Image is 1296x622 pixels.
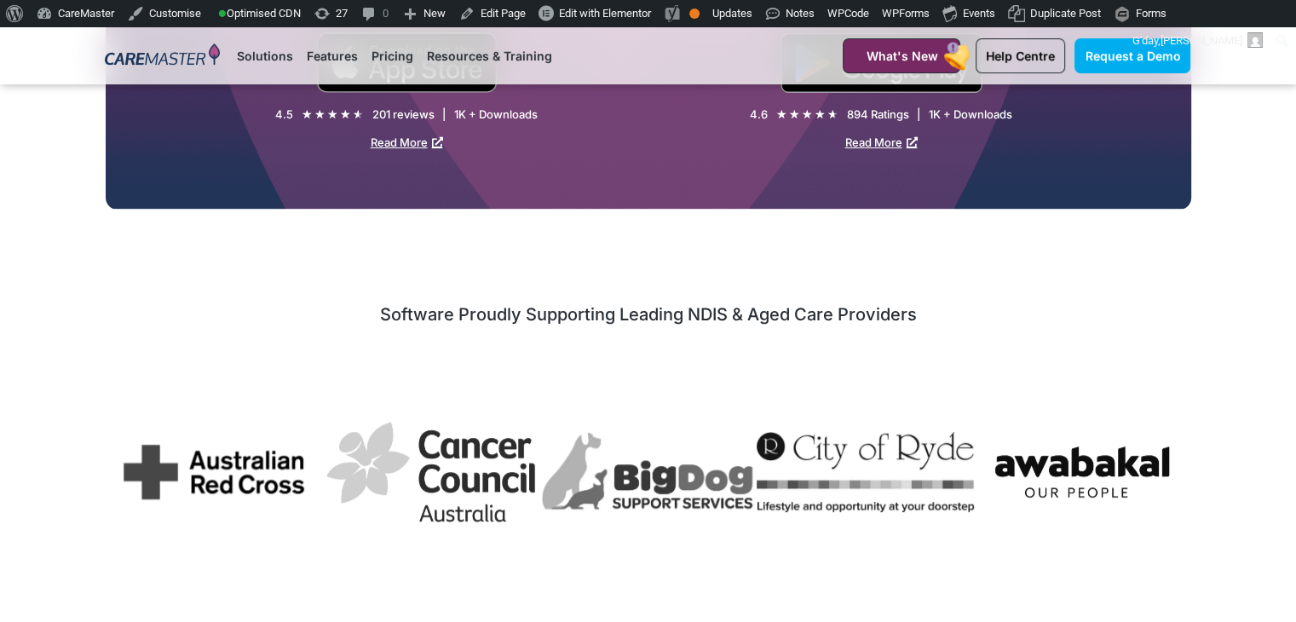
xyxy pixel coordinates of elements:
span: Help Centre [986,49,1055,63]
div: 5 of 7 [974,425,1191,524]
img: Cancer Council Australia manages its provider services with CareMaster Software, offering compreh... [322,412,539,533]
div: Image Carousel [106,390,1191,559]
img: City of Ryde City Council uses CareMaster CRM to manage provider operations, specialising in dive... [757,432,974,512]
a: Resources & Training [427,27,552,84]
i: ★ [353,106,364,124]
i: ★ [302,106,313,124]
div: 4 of 7 [757,432,974,518]
span: [PERSON_NAME] [1161,34,1242,47]
img: BigDog Support Services uses CareMaster NDIS Software to manage their disability support business... [539,429,757,514]
div: 4.6 [750,107,768,122]
div: 2 of 7 [322,412,539,538]
a: Solutions [237,27,293,84]
div: 894 Ratings | 1K + Downloads [847,107,1012,122]
div: 3 of 7 [539,429,757,520]
i: ★ [327,106,338,124]
div: 201 reviews | 1K + Downloads [372,107,538,122]
a: G'day, [1126,27,1270,55]
a: Request a Demo [1074,38,1190,73]
div: OK [689,9,700,19]
a: Help Centre [976,38,1065,73]
i: ★ [776,106,787,124]
span: Request a Demo [1085,49,1180,63]
div: 4.5/5 [302,106,364,124]
i: ★ [802,106,813,124]
i: ★ [789,106,800,124]
i: ★ [340,106,351,124]
img: Australian Red Cross uses CareMaster CRM software to manage their service and community support f... [106,427,323,517]
i: ★ [815,106,826,124]
span: Edit with Elementor [559,7,651,20]
div: 4.5 [275,107,293,122]
i: ★ [827,106,838,124]
img: CareMaster Logo [105,43,220,69]
a: Read More [371,135,443,149]
a: What's New [843,38,960,73]
img: Awabakal uses CareMaster NDIS Software to streamline management of culturally appropriate care su... [974,425,1191,518]
div: 1 of 7 [106,427,323,523]
a: Read More [845,135,918,149]
span: What's New [866,49,937,63]
i: ★ [314,106,325,124]
a: Features [307,27,358,84]
nav: Menu [237,27,801,84]
div: 4.6/5 [776,106,838,124]
h2: Software Proudly Supporting Leading NDIS & Aged Care Providers [106,303,1191,325]
a: Pricing [372,27,413,84]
